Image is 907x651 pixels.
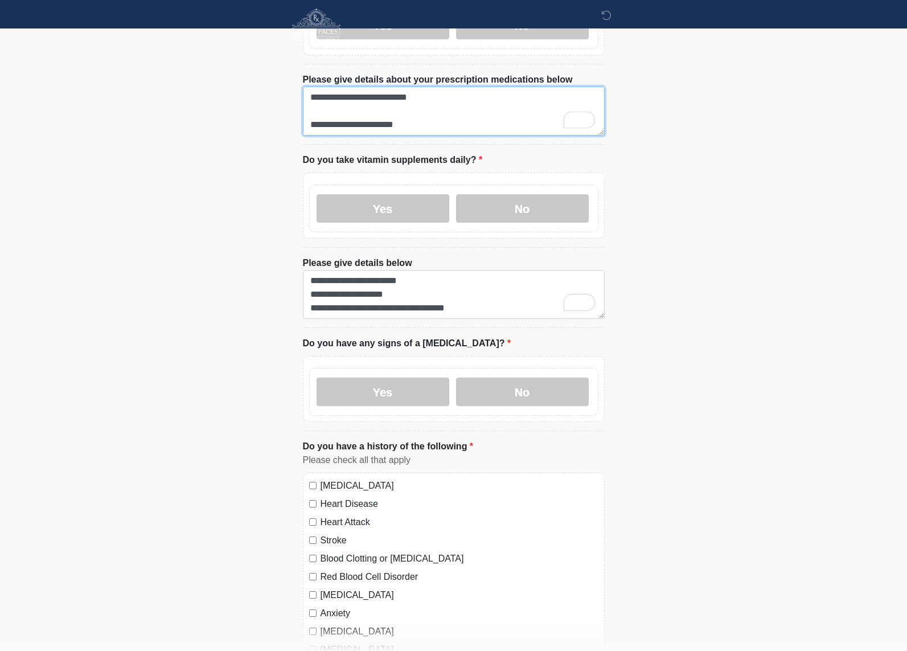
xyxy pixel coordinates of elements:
[303,256,412,270] label: Please give details below
[303,453,605,467] div: Please check all that apply
[309,500,317,507] input: Heart Disease
[303,153,483,167] label: Do you take vitamin supplements daily?
[321,497,598,511] label: Heart Disease
[309,482,317,489] input: [MEDICAL_DATA]
[303,87,605,136] textarea: To enrich screen reader interactions, please activate Accessibility in Grammarly extension settings
[321,625,598,638] label: [MEDICAL_DATA]
[303,337,511,350] label: Do you have any signs of a [MEDICAL_DATA]?
[456,378,589,406] label: No
[321,607,598,620] label: Anxiety
[309,537,317,544] input: Stroke
[321,479,598,493] label: [MEDICAL_DATA]
[309,628,317,635] input: [MEDICAL_DATA]
[317,194,449,223] label: Yes
[303,73,573,87] label: Please give details about your prescription medications below
[321,588,598,602] label: [MEDICAL_DATA]
[321,570,598,584] label: Red Blood Cell Disorder
[317,378,449,406] label: Yes
[309,609,317,617] input: Anxiety
[321,552,598,566] label: Blood Clotting or [MEDICAL_DATA]
[456,194,589,223] label: No
[309,555,317,562] input: Blood Clotting or [MEDICAL_DATA]
[321,515,598,529] label: Heart Attack
[303,270,605,319] textarea: To enrich screen reader interactions, please activate Accessibility in Grammarly extension settings
[309,518,317,526] input: Heart Attack
[321,534,598,547] label: Stroke
[303,440,474,453] label: Do you have a history of the following
[292,9,342,46] img: Fresh Faces Rx Logo
[309,573,317,580] input: Red Blood Cell Disorder
[309,591,317,599] input: [MEDICAL_DATA]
